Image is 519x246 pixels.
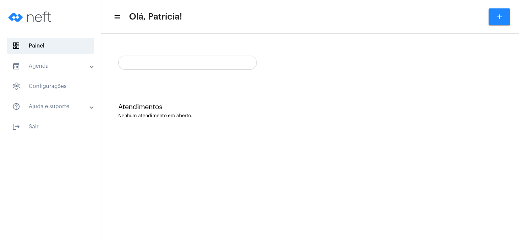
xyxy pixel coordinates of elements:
div: Atendimentos [118,103,502,111]
span: Olá, Patrícia! [129,11,182,22]
div: Nenhum atendimento em aberto. [118,114,502,119]
mat-icon: sidenav icon [12,62,20,70]
span: sidenav icon [12,42,20,50]
mat-icon: add [495,13,503,21]
mat-panel-title: Agenda [12,62,90,70]
mat-icon: sidenav icon [114,13,120,21]
span: Configurações [7,78,94,94]
span: sidenav icon [12,82,20,90]
img: logo-neft-novo-2.png [5,3,56,30]
span: Sair [7,119,94,135]
span: Painel [7,38,94,54]
mat-expansion-panel-header: sidenav iconAgenda [4,58,101,74]
mat-panel-title: Ajuda e suporte [12,102,90,111]
mat-icon: sidenav icon [12,102,20,111]
mat-expansion-panel-header: sidenav iconAjuda e suporte [4,98,101,115]
mat-icon: sidenav icon [12,123,20,131]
